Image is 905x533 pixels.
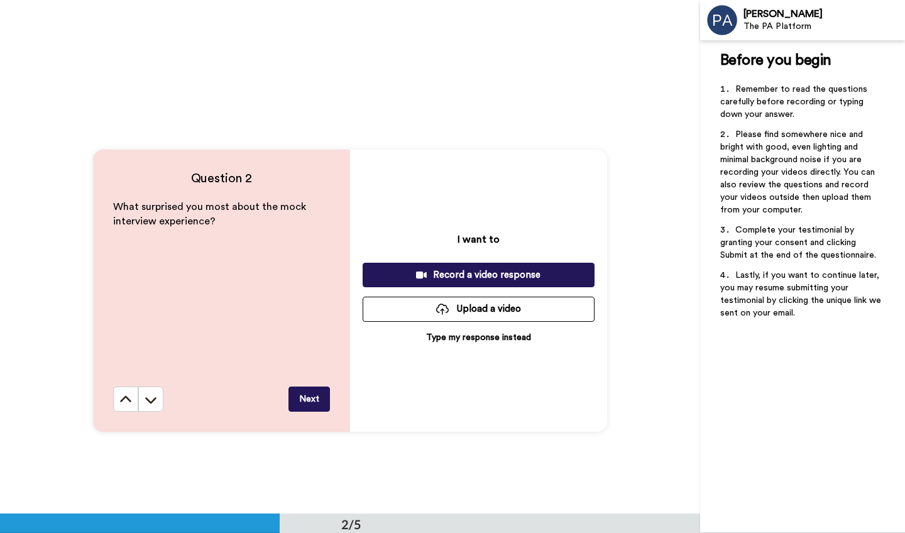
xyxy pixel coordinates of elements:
span: Lastly, if you want to continue later, you may resume submitting your testimonial by clicking the... [720,271,884,317]
button: Record a video response [363,263,595,287]
p: Type my response instead [426,331,531,344]
div: The PA Platform [743,21,904,32]
div: Record a video response [373,268,584,282]
button: Next [288,387,330,412]
button: Upload a video [363,297,595,321]
span: Please find somewhere nice and bright with good, even lighting and minimal background noise if yo... [720,130,877,214]
span: Before you begin [720,53,831,68]
img: Profile Image [707,5,737,35]
div: [PERSON_NAME] [743,8,904,20]
h4: Question 2 [113,170,330,187]
span: Remember to read the questions carefully before recording or typing down your answer. [720,85,870,119]
span: What surprised you most about the mock interview experience? [113,202,309,226]
p: I want to [458,232,500,247]
span: Complete your testimonial by granting your consent and clicking Submit at the end of the question... [720,226,876,260]
div: 2/5 [321,515,381,533]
